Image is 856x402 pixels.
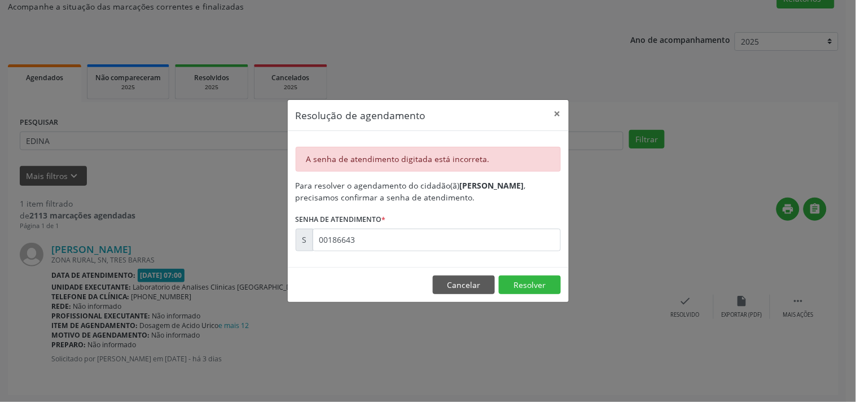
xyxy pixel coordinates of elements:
[460,180,524,191] b: [PERSON_NAME]
[296,180,561,203] div: Para resolver o agendamento do cidadão(ã) , precisamos confirmar a senha de atendimento.
[546,100,569,128] button: Close
[296,147,561,172] div: A senha de atendimento digitada está incorreta.
[296,211,386,229] label: Senha de atendimento
[296,108,426,123] h5: Resolução de agendamento
[499,276,561,295] button: Resolver
[296,229,313,251] div: S
[433,276,495,295] button: Cancelar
